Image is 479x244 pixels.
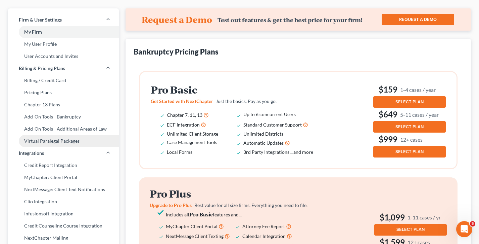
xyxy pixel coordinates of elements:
button: SELECT PLAN [374,224,447,236]
span: MyChapter Client Portal [166,223,218,229]
a: Add-On Tools - Additional Areas of Law [8,123,119,135]
span: Get Started with NextChapter [151,98,213,104]
div: Test out features & get the best price for your firm! [218,16,363,24]
span: Attorney Fee Report [242,223,285,229]
span: Case Management Tools [167,139,217,145]
small: 1-4 cases / year [400,86,436,93]
span: Calendar Integration [242,233,286,239]
span: Firm & User Settings [19,16,62,23]
span: Unlimited Client Storage [167,131,218,137]
span: Automatic Updates [243,140,284,146]
h3: $649 [373,109,446,120]
a: Billing & Pricing Plans [8,62,119,74]
span: Standard Customer Support [243,122,302,128]
a: Add-On Tools - Bankruptcy [8,111,119,123]
iframe: Intercom live chat [456,221,472,237]
span: Just the basics. Pay as you go. [216,98,277,104]
a: Clio Integration [8,196,119,208]
span: Upgrade to Pro Plus [150,202,192,208]
span: Includes all features and... [166,212,242,217]
span: SELECT PLAN [395,124,424,130]
a: MyChapter: Client Portal [8,171,119,183]
a: Pricing Plans [8,86,119,99]
h3: $1,099 [374,212,447,223]
a: Chapter 13 Plans [8,99,119,111]
span: Billing & Pricing Plans [19,65,65,72]
small: 5-11 cases / year [400,111,439,118]
span: NextMessage Client Texting [166,233,224,239]
button: SELECT PLAN [373,96,446,108]
a: Infusionsoft Integration [8,208,119,220]
span: Best value for all size firms. Everything you need to file. [194,202,307,208]
span: 3rd Party Integrations [243,149,289,155]
h3: $999 [373,134,446,145]
a: My Firm [8,26,119,38]
h4: Request a Demo [142,14,212,25]
small: 1-11 cases / yr [408,214,441,221]
a: NextMessage: Client Text Notifications [8,183,119,196]
a: REQUEST A DEMO [382,14,454,25]
span: Integrations [19,150,44,156]
span: SELECT PLAN [396,227,425,232]
span: ...and more [290,149,313,155]
a: Billing / Credit Card [8,74,119,86]
a: Virtual Paralegal Packages [8,135,119,147]
a: Firm & User Settings [8,14,119,26]
a: Integrations [8,147,119,159]
span: Up to 6 concurrent Users [243,111,296,117]
h2: Pro Basic [151,84,323,95]
h3: $159 [373,84,446,95]
span: 5 [470,221,475,226]
button: SELECT PLAN [373,121,446,133]
button: SELECT PLAN [373,146,446,158]
span: SELECT PLAN [395,149,424,154]
h2: Pro Plus [150,188,322,199]
span: SELECT PLAN [395,99,424,105]
a: User Accounts and Invites [8,50,119,62]
a: My User Profile [8,38,119,50]
div: Bankruptcy Pricing Plans [134,47,219,57]
span: Chapter 7, 11, 13 [167,112,202,118]
strong: Pro Basic [189,211,213,218]
small: 12+ cases [400,136,423,143]
span: Local Forms [167,149,192,155]
a: Credit Counseling Course Integration [8,220,119,232]
span: Unlimited Districts [243,131,283,137]
a: Credit Report Integration [8,159,119,171]
a: NextChapter Mailing [8,232,119,244]
span: ECF Integration [167,122,200,128]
